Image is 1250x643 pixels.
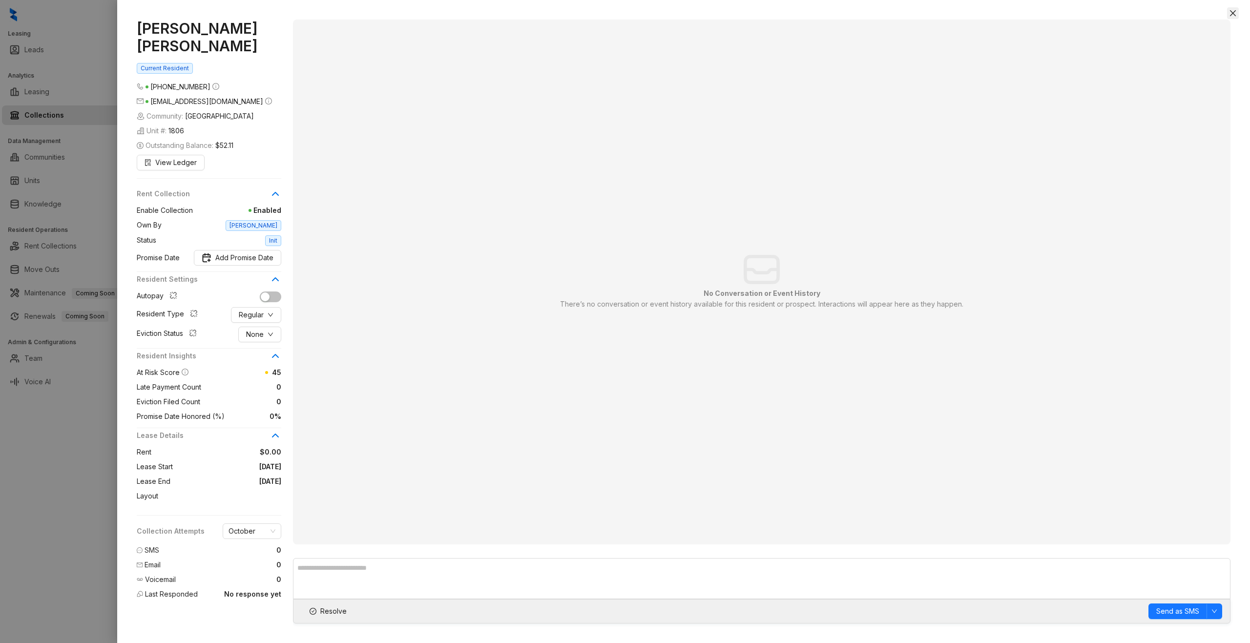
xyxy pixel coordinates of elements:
span: Lease Details [137,430,270,441]
img: Last Responded Icon [137,591,143,597]
span: SMS [145,545,159,556]
img: empty [744,255,779,284]
span: phone [137,83,144,90]
span: down [1211,608,1217,614]
button: View Ledger [137,155,205,170]
span: info-circle [265,98,272,104]
span: [PHONE_NUMBER] [150,83,210,91]
span: Status [137,235,156,246]
span: 0 [200,396,281,407]
p: There’s no conversation or event history available for this resident or prospect. Interactions wi... [560,299,963,310]
h1: [PERSON_NAME] [PERSON_NAME] [137,20,281,55]
span: Current Resident [137,63,193,74]
span: Email [145,560,161,570]
span: Enable Collection [137,205,193,216]
span: Rent Collection [137,188,270,199]
span: 45 [272,368,281,376]
div: Resident Type [137,309,202,321]
span: down [268,312,273,318]
span: Lease Start [137,461,173,472]
div: Resident Settings [137,274,281,290]
span: Resident Settings [137,274,270,285]
span: Regular [239,310,264,320]
span: info-circle [212,83,219,90]
img: Voicemail Icon [137,576,143,582]
span: close [1229,9,1237,17]
span: Promise Date [137,252,180,263]
div: Eviction Status [137,328,201,341]
span: Community: [137,111,254,122]
span: [PERSON_NAME] [226,220,281,231]
span: 1806 [168,125,184,136]
div: Lease Details [137,430,281,447]
span: dollar [137,142,144,149]
button: Nonedown [238,327,281,342]
span: mail [137,562,143,568]
span: Resolve [320,606,347,617]
img: building-icon [137,127,145,135]
button: Promise DateAdd Promise Date [194,250,281,266]
img: Promise Date [202,253,211,263]
span: Rent [137,447,151,457]
button: Resolve [301,603,355,619]
span: [EMAIL_ADDRESS][DOMAIN_NAME] [150,97,263,105]
span: No response yet [224,589,281,600]
span: None [246,329,264,340]
div: Autopay [137,290,181,303]
span: Eviction Filed Count [137,396,200,407]
div: Rent Collection [137,188,281,205]
span: Last Responded [145,589,198,600]
span: 0 [276,574,281,585]
span: check-circle [310,608,316,615]
span: Late Payment Count [137,382,201,393]
img: building-icon [137,112,145,120]
span: 0 [276,560,281,570]
span: Send as SMS [1156,606,1199,617]
span: message [137,547,143,553]
span: Add Promise Date [215,252,273,263]
strong: No Conversation or Event History [704,289,820,297]
span: 0% [225,411,281,422]
span: [GEOGRAPHIC_DATA] [185,111,254,122]
span: Lease End [137,476,170,487]
span: Voicemail [145,574,176,585]
button: Close [1227,7,1239,19]
span: At Risk Score [137,368,180,376]
span: Resident Insights [137,351,270,361]
span: Own By [137,220,162,230]
span: View Ledger [155,157,197,168]
span: Unit #: [137,125,184,136]
span: [DATE] [170,476,281,487]
span: Promise Date Honored (%) [137,411,225,422]
span: Layout [137,491,158,501]
span: $0.00 [151,447,281,457]
span: [DATE] [173,461,281,472]
button: Regulardown [231,307,281,323]
span: mail [137,98,144,104]
span: down [268,332,273,337]
span: $52.11 [215,140,233,151]
span: Outstanding Balance: [137,140,233,151]
span: October [229,524,275,539]
span: 0 [201,382,281,393]
span: file-search [145,159,151,166]
span: info-circle [182,369,188,375]
span: Enabled [193,205,281,216]
span: Init [265,235,281,246]
span: 0 [276,545,281,556]
button: Send as SMS [1148,603,1207,619]
div: Resident Insights [137,351,281,367]
span: Collection Attempts [137,526,205,537]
